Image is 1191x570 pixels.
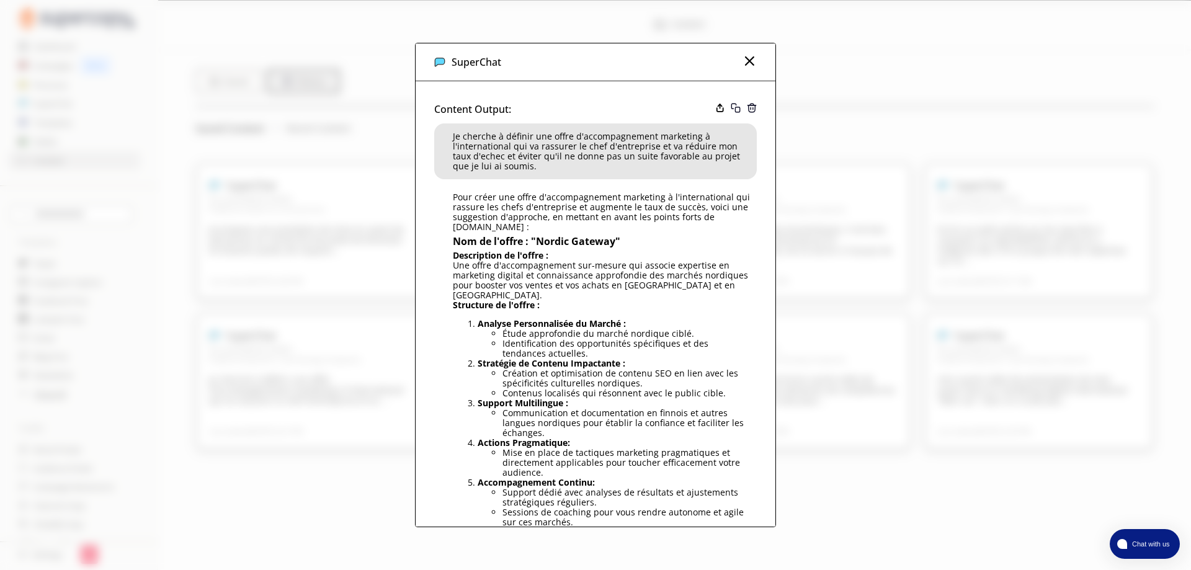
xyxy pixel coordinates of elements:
li: Communication et documentation en finnois et autres langues nordiques pour établir la confiance e... [502,408,751,438]
li: Identification des opportunités spécifiques et des tendances actuelles. [502,339,751,358]
h3: SuperChat [452,53,501,71]
li: Mise en place de tactiques marketing pragmatiques et directement applicables pour toucher efficac... [502,448,751,478]
img: tab_keywords_by_traffic_grey.svg [141,72,151,82]
strong: Structure de l'offre : [453,299,540,311]
img: Close [716,104,725,112]
h3: Content Output: [434,100,511,118]
li: Étude approfondie du marché nordique ciblé. [502,329,751,339]
li: Support dédié avec analyses de résultats et ajustements stratégiques réguliers. [502,488,751,507]
div: Domaine: [URL] [32,32,92,42]
img: tab_domain_overview_orange.svg [50,72,60,82]
p: Une offre d'accompagnement sur-mesure qui associe expertise en marketing digital et connaissance ... [453,261,751,300]
strong: Nom de l'offre : "Nordic Gateway" [453,234,620,248]
strong: Accompagnement Continu: [478,476,595,488]
img: Close [731,103,741,113]
img: Close [747,103,757,113]
img: website_grey.svg [20,32,30,42]
strong: Actions Pragmatique: [478,437,570,448]
li: Contenus localisés qui résonnent avec le public cible. [502,388,751,398]
img: Close [434,56,445,68]
img: Close [742,53,757,68]
strong: Stratégie de Contenu Impactante : [478,357,625,369]
strong: Description de l'offre : [453,249,548,261]
div: Domaine [64,73,96,81]
div: v 4.0.25 [35,20,61,30]
button: atlas-launcher [1110,529,1180,559]
div: Mots-clés [154,73,190,81]
p: Pour créer une offre d'accompagnement marketing à l'international qui rassure les chefs d'entrepr... [453,192,751,232]
strong: Analyse Personnalisée du Marché : [478,318,626,329]
span: Je cherche à définir une offre d'accompagnement marketing à l'international qui va rassurer le ch... [453,131,751,171]
li: Sessions de coaching pour vous rendre autonome et agile sur ces marchés. [502,507,751,527]
img: logo_orange.svg [20,20,30,30]
li: Création et optimisation de contenu SEO en lien avec les spécificités culturelles nordiques. [502,368,751,388]
strong: Support Multilingue : [478,397,568,409]
span: Chat with us [1127,539,1172,549]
